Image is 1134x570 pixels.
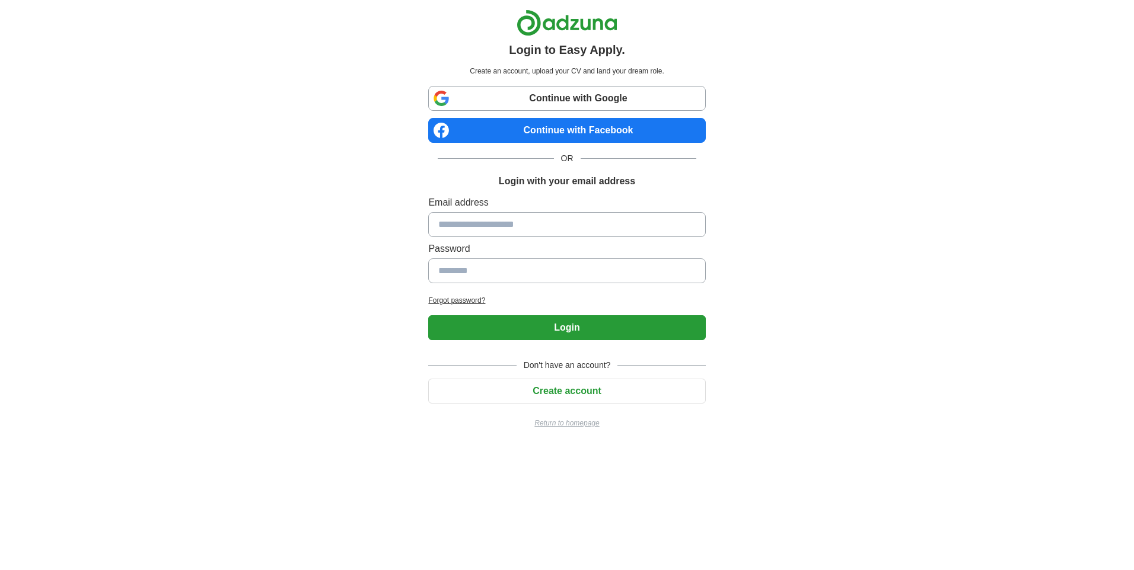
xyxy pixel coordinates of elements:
[428,86,705,111] a: Continue with Google
[428,418,705,428] a: Return to homepage
[428,379,705,404] button: Create account
[554,152,581,165] span: OR
[509,41,625,59] h1: Login to Easy Apply.
[428,196,705,210] label: Email address
[428,315,705,340] button: Login
[428,295,705,306] a: Forgot password?
[428,118,705,143] a: Continue with Facebook
[517,359,618,372] span: Don't have an account?
[431,66,703,76] p: Create an account, upload your CV and land your dream role.
[428,386,705,396] a: Create account
[428,242,705,256] label: Password
[517,9,617,36] img: Adzuna logo
[499,174,635,188] h1: Login with your email address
